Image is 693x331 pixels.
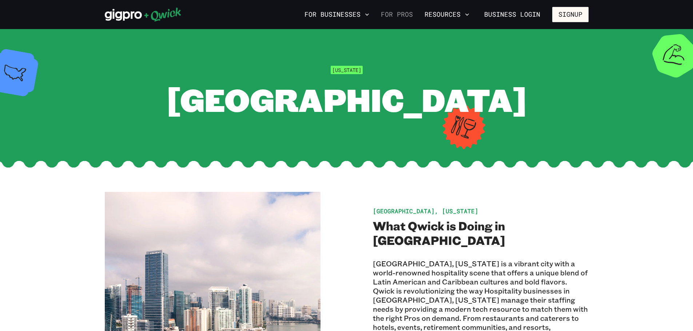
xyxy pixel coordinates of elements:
a: For Pros [378,8,416,21]
span: [US_STATE] [331,66,363,74]
a: Business Login [478,7,546,22]
h2: What Qwick is Doing in [GEOGRAPHIC_DATA] [373,218,589,247]
button: Signup [552,7,589,22]
button: Resources [422,8,472,21]
button: For Businesses [302,8,372,21]
span: [GEOGRAPHIC_DATA] [167,78,527,120]
span: [GEOGRAPHIC_DATA], [US_STATE] [373,207,478,215]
